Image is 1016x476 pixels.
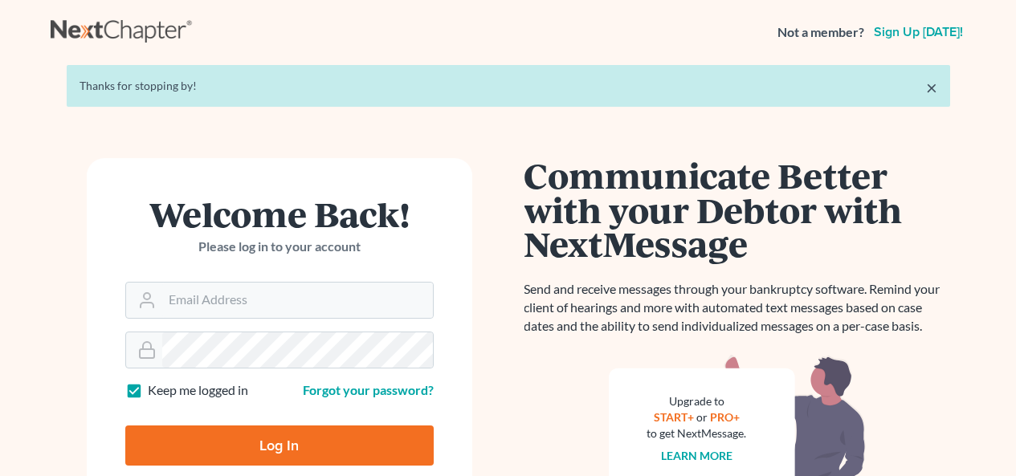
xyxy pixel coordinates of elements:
[661,449,732,462] a: Learn more
[926,78,937,97] a: ×
[710,410,740,424] a: PRO+
[148,381,248,400] label: Keep me logged in
[871,26,966,39] a: Sign up [DATE]!
[696,410,708,424] span: or
[647,425,747,441] div: to get NextMessage.
[777,23,864,42] strong: Not a member?
[125,197,434,231] h1: Welcome Back!
[80,78,937,94] div: Thanks for stopping by!
[125,425,434,466] input: Log In
[162,283,433,318] input: Email Address
[524,280,950,336] p: Send and receive messages through your bankruptcy software. Remind your client of hearings and mo...
[524,158,950,261] h1: Communicate Better with your Debtor with NextMessage
[647,393,747,409] div: Upgrade to
[125,238,434,256] p: Please log in to your account
[303,382,434,397] a: Forgot your password?
[654,410,694,424] a: START+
